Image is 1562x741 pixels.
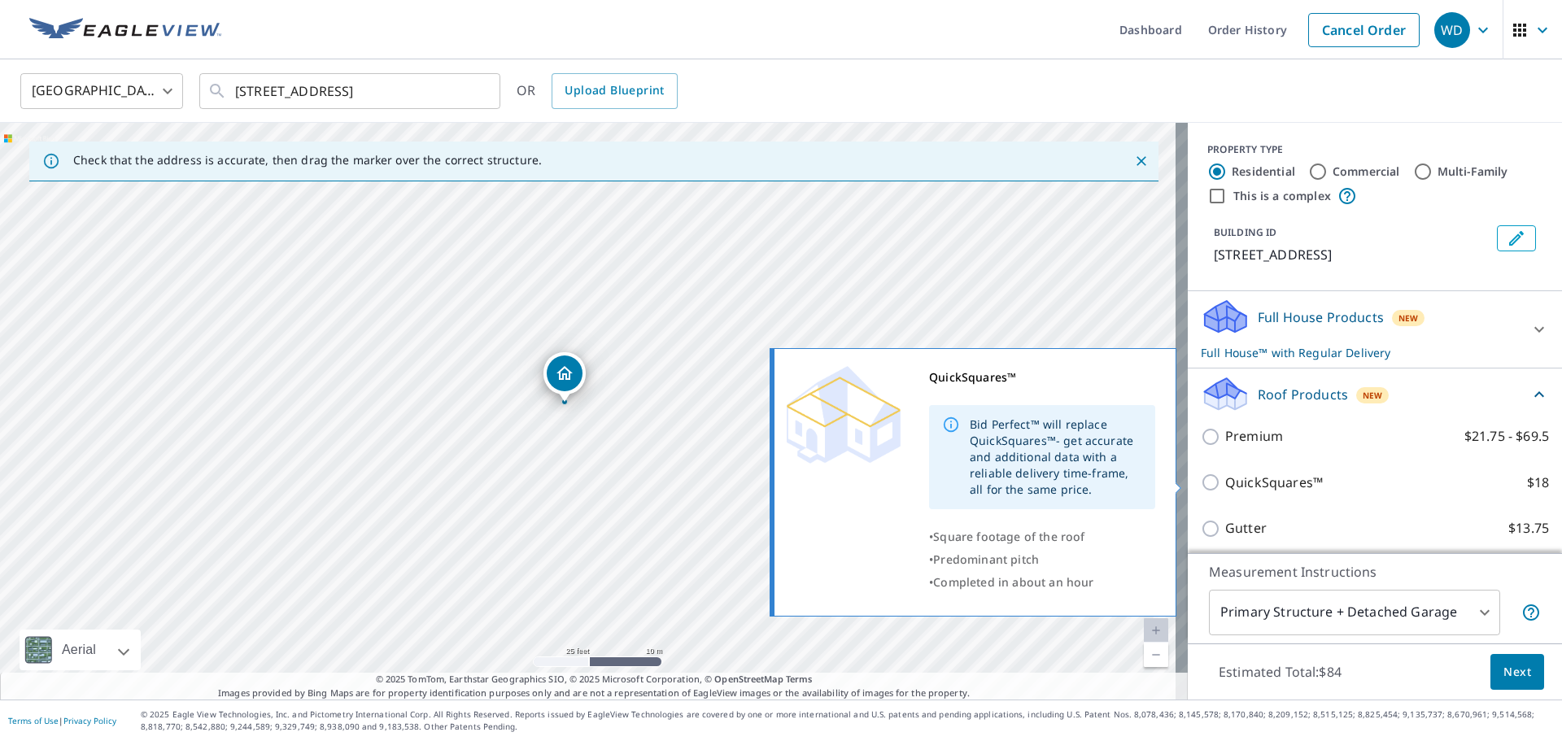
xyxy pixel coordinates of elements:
[1131,150,1152,172] button: Close
[1434,12,1470,48] div: WD
[8,716,116,726] p: |
[1464,426,1549,447] p: $21.75 - $69.5
[1333,163,1400,180] label: Commercial
[1225,473,1323,493] p: QuickSquares™
[376,673,813,687] span: © 2025 TomTom, Earthstar Geographics SIO, © 2025 Microsoft Corporation, ©
[933,551,1039,567] span: Predominant pitch
[1258,307,1384,327] p: Full House Products
[1233,188,1331,204] label: This is a complex
[1209,590,1500,635] div: Primary Structure + Detached Garage
[929,366,1155,389] div: QuickSquares™
[1201,298,1549,361] div: Full House ProductsNewFull House™ with Regular Delivery
[235,68,467,114] input: Search by address or latitude-longitude
[57,630,101,670] div: Aerial
[933,529,1084,544] span: Square footage of the roof
[970,410,1142,504] div: Bid Perfect™ will replace QuickSquares™- get accurate and additional data with a reliable deliver...
[929,525,1155,548] div: •
[1508,518,1549,538] p: $13.75
[929,571,1155,594] div: •
[786,673,813,685] a: Terms
[1209,562,1541,582] p: Measurement Instructions
[714,673,783,685] a: OpenStreetMap
[1490,654,1544,691] button: Next
[1308,13,1420,47] a: Cancel Order
[1225,426,1283,447] p: Premium
[29,18,221,42] img: EV Logo
[929,548,1155,571] div: •
[1521,603,1541,622] span: Your report will include the primary structure and a detached garage if one exists.
[1258,385,1348,404] p: Roof Products
[1232,163,1295,180] label: Residential
[1144,643,1168,667] a: Current Level 20, Zoom Out
[1201,375,1549,413] div: Roof ProductsNew
[20,630,141,670] div: Aerial
[1503,662,1531,682] span: Next
[787,366,901,464] img: Premium
[1363,389,1383,402] span: New
[1225,518,1267,538] p: Gutter
[1398,312,1419,325] span: New
[1497,225,1536,251] button: Edit building 1
[1214,245,1490,264] p: [STREET_ADDRESS]
[1438,163,1508,180] label: Multi-Family
[1214,225,1276,239] p: BUILDING ID
[73,153,542,168] p: Check that the address is accurate, then drag the marker over the correct structure.
[1144,618,1168,643] a: Current Level 20, Zoom In Disabled
[933,574,1093,590] span: Completed in about an hour
[141,708,1554,733] p: © 2025 Eagle View Technologies, Inc. and Pictometry International Corp. All Rights Reserved. Repo...
[1206,654,1355,690] p: Estimated Total: $84
[565,81,664,101] span: Upload Blueprint
[517,73,678,109] div: OR
[20,68,183,114] div: [GEOGRAPHIC_DATA]
[8,715,59,726] a: Terms of Use
[63,715,116,726] a: Privacy Policy
[1207,142,1542,157] div: PROPERTY TYPE
[1527,473,1549,493] p: $18
[543,352,586,403] div: Dropped pin, building 1, Residential property, 120 Canberra Ave Greeley, CO 80634
[552,73,677,109] a: Upload Blueprint
[1201,344,1520,361] p: Full House™ with Regular Delivery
